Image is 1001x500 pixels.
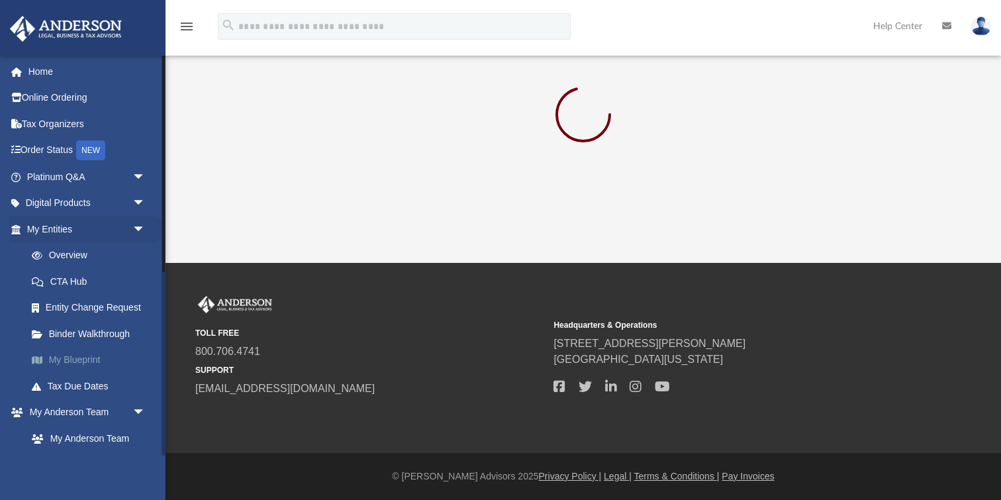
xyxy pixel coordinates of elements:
[19,373,166,399] a: Tax Due Dates
[195,383,375,394] a: [EMAIL_ADDRESS][DOMAIN_NAME]
[19,452,159,478] a: Anderson System
[722,471,774,481] a: Pay Invoices
[132,190,159,217] span: arrow_drop_down
[19,321,166,347] a: Binder Walkthrough
[553,338,745,349] a: [STREET_ADDRESS][PERSON_NAME]
[195,346,260,357] a: 800.706.4741
[221,18,236,32] i: search
[19,295,166,321] a: Entity Change Request
[166,470,1001,483] div: © [PERSON_NAME] Advisors 2025
[9,58,166,85] a: Home
[604,471,632,481] a: Legal |
[195,364,544,376] small: SUPPORT
[634,471,720,481] a: Terms & Conditions |
[9,190,166,217] a: Digital Productsarrow_drop_down
[9,164,166,190] a: Platinum Q&Aarrow_drop_down
[132,164,159,191] span: arrow_drop_down
[539,471,602,481] a: Privacy Policy |
[553,354,723,365] a: [GEOGRAPHIC_DATA][US_STATE]
[553,319,902,331] small: Headquarters & Operations
[19,425,152,452] a: My Anderson Team
[971,17,991,36] img: User Pic
[9,137,166,164] a: Order StatusNEW
[9,85,166,111] a: Online Ordering
[195,296,275,313] img: Anderson Advisors Platinum Portal
[9,111,166,137] a: Tax Organizers
[9,216,166,242] a: My Entitiesarrow_drop_down
[76,140,105,160] div: NEW
[19,347,166,374] a: My Blueprint
[19,242,166,269] a: Overview
[132,399,159,426] span: arrow_drop_down
[195,327,544,339] small: TOLL FREE
[179,25,195,34] a: menu
[179,19,195,34] i: menu
[132,216,159,243] span: arrow_drop_down
[19,268,166,295] a: CTA Hub
[9,399,159,426] a: My Anderson Teamarrow_drop_down
[6,16,126,42] img: Anderson Advisors Platinum Portal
